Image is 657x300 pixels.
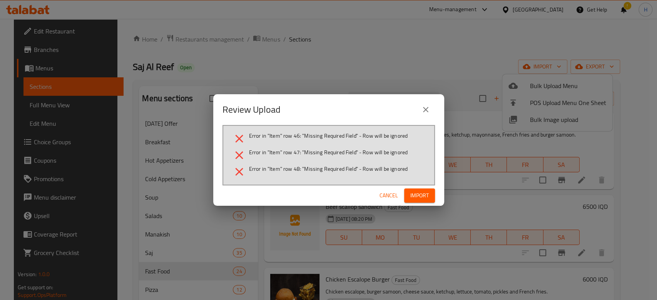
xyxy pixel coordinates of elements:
[249,165,408,173] span: Error in "Item" row 48: "Missing Required Field" - Row will be ignored
[410,191,429,200] span: Import
[379,191,398,200] span: Cancel
[376,188,401,203] button: Cancel
[222,103,281,116] h2: Review Upload
[249,132,408,140] span: Error in "Item" row 46: "Missing Required Field" - Row will be ignored
[249,148,408,156] span: Error in "Item" row 47: "Missing Required Field" - Row will be ignored
[416,100,435,119] button: close
[404,188,435,203] button: Import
